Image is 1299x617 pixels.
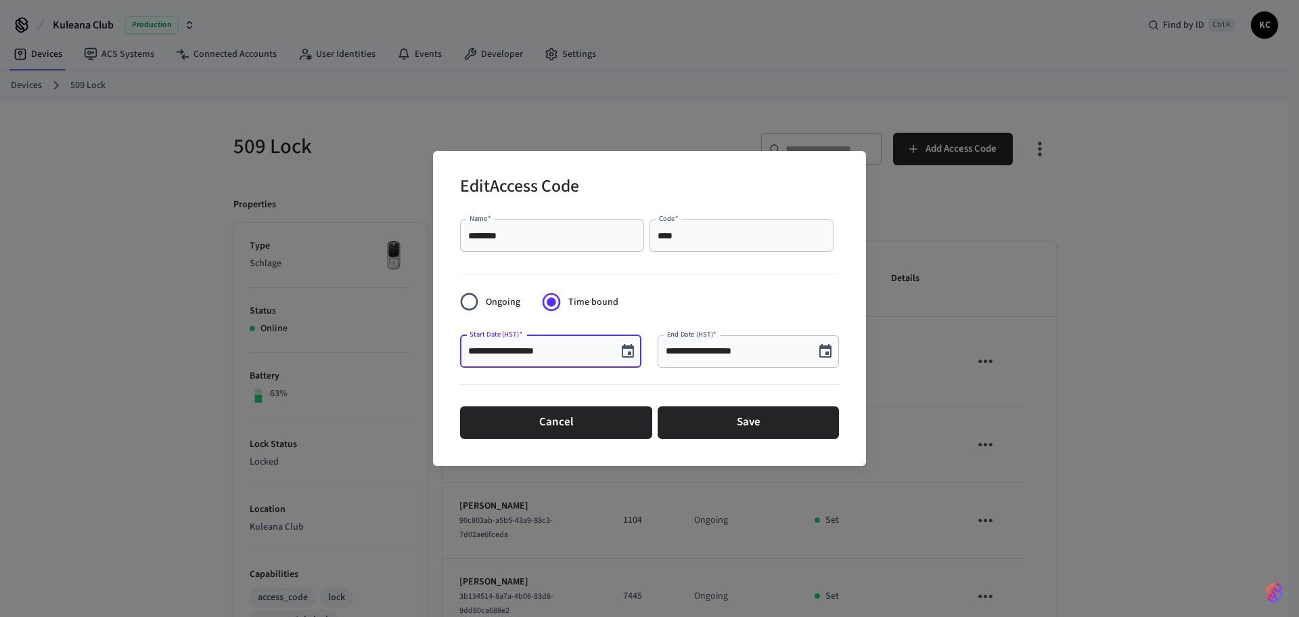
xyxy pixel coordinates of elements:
h2: Edit Access Code [460,167,579,209]
button: Cancel [460,406,652,439]
span: Ongoing [486,295,520,310]
button: Choose date, selected date is Sep 20, 2025 [614,338,641,365]
label: Start Date (HST) [470,329,522,339]
label: Name [470,213,491,224]
span: Time bound [568,295,618,310]
label: Code [659,213,679,224]
button: Save [658,406,839,439]
img: SeamLogoGradient.69752ec5.svg [1267,582,1283,603]
label: End Date (HST) [667,329,716,339]
button: Choose date, selected date is Sep 24, 2025 [812,338,839,365]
